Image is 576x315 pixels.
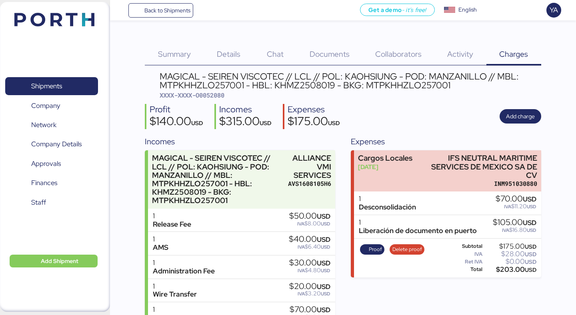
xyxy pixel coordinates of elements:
div: Expenses [351,136,541,148]
span: Delete proof [392,245,422,254]
span: USD [525,251,536,258]
span: USD [317,305,330,314]
span: USD [328,119,340,127]
span: Company Details [31,138,82,150]
span: Documents [310,49,350,59]
button: Proof [360,244,385,255]
div: $4.80 [289,267,330,273]
div: 1 [153,235,168,243]
span: USD [525,243,536,250]
button: Menu [115,4,128,17]
span: USD [191,119,203,127]
div: $40.00 [289,235,330,244]
span: Details [217,49,240,59]
span: IVA [504,203,511,210]
span: USD [525,266,536,273]
span: USD [321,221,330,227]
div: IFS NEUTRAL MARITIME SERVICES DE MEXICO SA DE CV [430,154,537,179]
div: $3.20 [289,291,330,297]
span: USD [527,203,536,210]
a: Back to Shipments [128,3,194,18]
div: $203.00 [484,267,536,273]
a: Company Details [5,135,98,154]
span: USD [523,195,536,203]
span: Activity [447,49,473,59]
span: USD [523,218,536,227]
span: Finances [31,177,57,189]
span: IVA [297,221,304,227]
div: Incomes [145,136,335,148]
div: Ret IVA [450,259,482,265]
div: $16.80 [493,227,536,233]
button: Delete proof [390,244,424,255]
a: Approvals [5,155,98,173]
a: Network [5,116,98,134]
div: AVS1608105H6 [288,179,331,188]
div: IVA [450,251,482,257]
span: IVA [502,227,509,233]
div: Administration Fee [153,267,215,275]
span: Proof [369,245,382,254]
span: YA [550,5,558,15]
span: Company [31,100,60,112]
div: MAGICAL - SEIREN VISCOTEC // LCL // POL: KAOHSIUNG - POD: MANZANILLO // MBL: MTPKHHZLO257001 - HB... [152,154,284,205]
div: Liberación de documento en puerto [359,227,477,235]
div: 1 [359,218,477,227]
div: 1 [153,305,210,314]
span: Summary [158,49,191,59]
div: 1 [153,259,215,267]
span: USD [317,259,330,267]
div: $315.00 [219,116,272,129]
button: Add Shipment [10,255,98,267]
div: 1 [153,282,197,291]
span: Add Shipment [41,256,78,266]
span: USD [317,235,330,244]
div: $70.00 [290,305,330,314]
div: Wire Transfer [153,290,197,299]
span: Approvals [31,158,61,169]
span: Collaborators [375,49,422,59]
div: 1 [153,212,191,220]
div: Profit [150,104,203,116]
div: Total [450,267,482,272]
div: Desconsolidación [359,203,416,211]
div: $50.00 [289,212,330,221]
span: USD [321,244,330,250]
div: [DATE] [358,163,412,171]
div: $6.40 [289,244,330,250]
span: Network [31,119,56,131]
span: Back to Shipments [144,6,190,15]
div: English [458,6,477,14]
div: $140.00 [150,116,203,129]
div: $28.00 [484,251,536,257]
span: USD [527,227,536,233]
span: IVA [298,267,305,274]
span: XXXX-XXXX-O0052080 [160,91,224,99]
div: AMS [153,243,168,252]
div: $175.00 [288,116,340,129]
span: Shipments [31,80,62,92]
button: Add charge [500,109,541,124]
div: ALLIANCE VMI SERVICES [288,154,331,179]
span: USD [317,212,330,221]
div: $8.00 [289,221,330,227]
div: $11.20 [496,203,536,209]
div: $30.00 [289,259,330,267]
div: Expenses [288,104,340,116]
div: $70.00 [496,195,536,203]
div: Cargos Locales [358,154,412,162]
span: USD [525,258,536,265]
a: Shipments [5,77,98,96]
span: Chat [267,49,284,59]
div: INM951030880 [430,179,537,188]
div: Subtotal [450,243,482,249]
span: Charges [499,49,528,59]
span: USD [321,267,330,274]
div: 1 [359,195,416,203]
div: $105.00 [493,218,536,227]
span: Staff [31,197,46,208]
div: Release Fee [153,220,191,229]
span: USD [321,291,330,297]
div: $175.00 [484,243,536,249]
span: Add charge [506,112,535,121]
